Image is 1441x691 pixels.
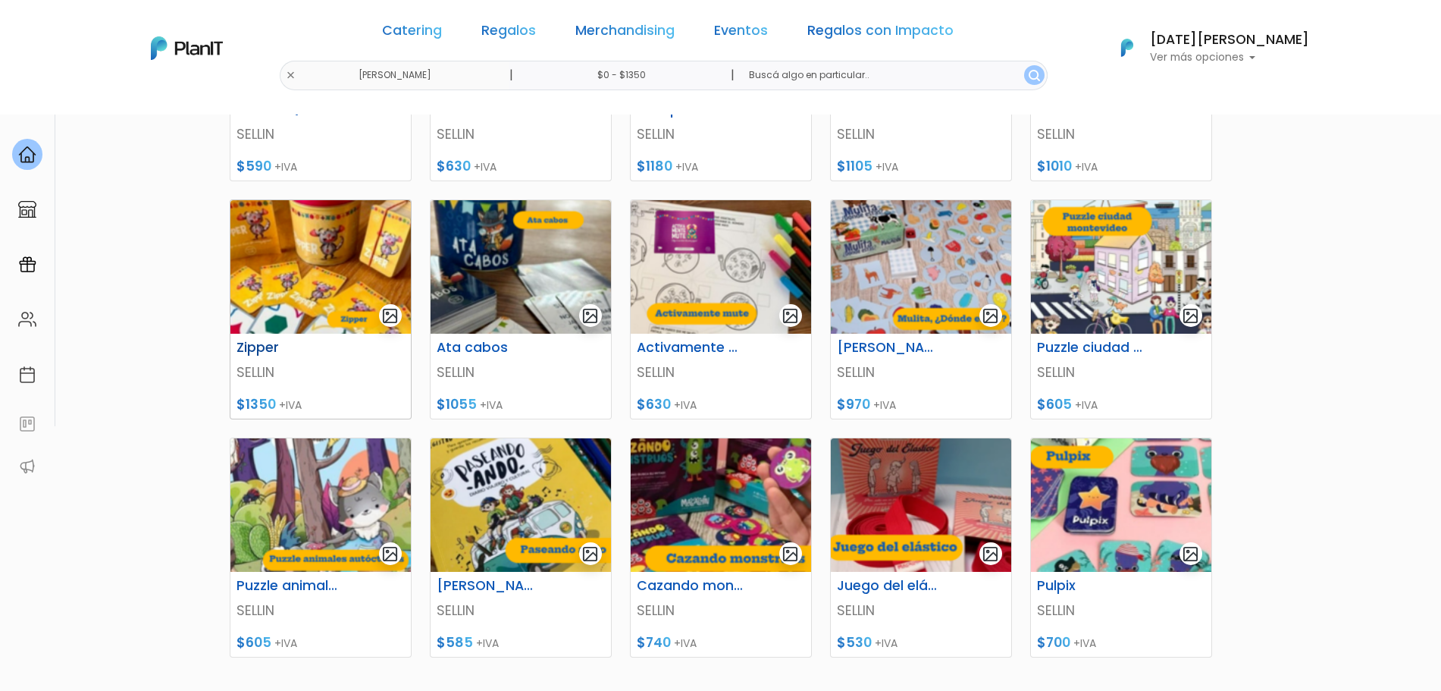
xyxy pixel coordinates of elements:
[1150,52,1309,63] p: Ver más opciones
[630,438,812,658] a: gallery-light Cazando monstruos SELLIN $740 +IVA
[637,157,672,175] span: $1180
[982,545,999,563] img: gallery-light
[1111,31,1144,64] img: PlanIt Logo
[430,438,612,658] a: gallery-light [PERSON_NAME] ando SELLIN $585 +IVA
[674,397,697,413] span: +IVA
[675,159,698,174] span: +IVA
[837,601,1005,620] p: SELLIN
[382,24,442,42] a: Catering
[828,340,952,356] h6: [PERSON_NAME], ¿Dónde estás?
[1031,438,1211,572] img: thumb_Captura_de_pantalla_2025-07-29_122813.png
[428,340,552,356] h6: Ata cabos
[837,124,1005,144] p: SELLIN
[982,307,999,325] img: gallery-light
[437,633,473,652] span: $585
[431,438,611,572] img: thumb_Captura_de_pantalla_2025-07-29_121647.png
[230,200,411,334] img: thumb_Captura_de_pantalla_2025-07-29_105257.png
[279,397,302,413] span: +IVA
[714,24,768,42] a: Eventos
[481,24,536,42] a: Regalos
[381,545,399,563] img: gallery-light
[1037,363,1205,382] p: SELLIN
[230,438,411,572] img: thumb_Captura_de_pantalla_2025-07-29_120435.png
[237,157,271,175] span: $590
[1029,70,1040,81] img: search_button-432b6d5273f82d61273b3651a40e1bd1b912527efae98b1b7a1b2c0702e16a8d.svg
[237,395,276,413] span: $1350
[637,363,805,382] p: SELLIN
[1075,159,1098,174] span: +IVA
[674,636,697,651] span: +IVA
[151,36,223,60] img: PlanIt Logo
[18,457,36,476] img: partners-52edf745621dab592f3b2c58e3bca9d71375a7ef29c3b500c9f145b62cc070d4.svg
[1037,157,1072,175] span: $1010
[227,578,352,594] h6: Puzzle animales autóctonos
[831,438,1011,572] img: thumb_Captura_de_pantalla_2025-07-29_122449.png
[782,307,799,325] img: gallery-light
[1031,200,1211,334] img: thumb_Captura_de_pantalla_2025-07-29_120049.png
[1075,397,1098,413] span: +IVA
[830,199,1012,419] a: gallery-light [PERSON_NAME], ¿Dónde estás? SELLIN $970 +IVA
[18,200,36,218] img: marketplace-4ceaa7011d94191e9ded77b95e3339b90024bf715f7c57f8cf31f2d8c509eaba.svg
[1037,395,1072,413] span: $605
[18,310,36,328] img: people-662611757002400ad9ed0e3c099ab2801c6687ba6c219adb57efc949bc21e19d.svg
[837,633,872,652] span: $530
[286,71,296,80] img: close-6986928ebcb1d6c9903e3b54e860dbc4d054630f23adef3a32610726dff6a82b.svg
[876,159,898,174] span: +IVA
[1037,633,1070,652] span: $700
[437,601,605,620] p: SELLIN
[1101,28,1309,68] button: PlanIt Logo [DATE][PERSON_NAME] Ver más opciones
[237,124,405,144] p: SELLIN
[782,545,799,563] img: gallery-light
[18,146,36,164] img: home-e721727adea9d79c4d83392d1f703f7f8bce08238fde08b1acbfd93340b81755.svg
[437,157,471,175] span: $630
[230,199,412,419] a: gallery-light Zipper SELLIN $1350 +IVA
[581,307,599,325] img: gallery-light
[237,601,405,620] p: SELLIN
[575,24,675,42] a: Merchandising
[631,200,811,334] img: thumb_Captura_de_pantalla_2025-07-29_113719.png
[476,636,499,651] span: +IVA
[237,633,271,652] span: $605
[509,66,513,84] p: |
[1030,438,1212,658] a: gallery-light Pulpix SELLIN $700 +IVA
[628,578,752,594] h6: Cazando monstruos
[637,601,805,620] p: SELLIN
[480,397,503,413] span: +IVA
[1073,636,1096,651] span: +IVA
[437,124,605,144] p: SELLIN
[637,395,671,413] span: $630
[474,159,497,174] span: +IVA
[78,14,218,44] div: ¿Necesitás ayuda?
[807,24,954,42] a: Regalos con Impacto
[875,636,897,651] span: +IVA
[828,578,952,594] h6: Juego del elástico
[18,256,36,274] img: campaigns-02234683943229c281be62815700db0a1741e53638e28bf9629b52c665b00959.svg
[637,633,671,652] span: $740
[837,395,870,413] span: $970
[1150,33,1309,47] h6: [DATE][PERSON_NAME]
[381,307,399,325] img: gallery-light
[428,578,552,594] h6: [PERSON_NAME] ando
[837,157,872,175] span: $1105
[227,340,352,356] h6: Zipper
[831,200,1011,334] img: thumb_Captura_de_pantalla_2025-07-29_114858.png
[431,200,611,334] img: thumb_Captura_de_pantalla_2025-07-29_112211.png
[18,415,36,433] img: feedback-78b5a0c8f98aac82b08bfc38622c3050aee476f2c9584af64705fc4e61158814.svg
[630,199,812,419] a: gallery-light Activamente mute SELLIN $630 +IVA
[274,636,297,651] span: +IVA
[637,124,805,144] p: SELLIN
[731,66,735,84] p: |
[837,363,1005,382] p: SELLIN
[631,438,811,572] img: thumb_Captura_de_pantalla_2025-07-29_122003.png
[437,395,477,413] span: $1055
[873,397,896,413] span: +IVA
[274,159,297,174] span: +IVA
[1030,199,1212,419] a: gallery-light Puzzle ciudad [GEOGRAPHIC_DATA] SELLIN $605 +IVA
[628,340,752,356] h6: Activamente mute
[1028,340,1152,356] h6: Puzzle ciudad [GEOGRAPHIC_DATA]
[1028,578,1152,594] h6: Pulpix
[237,363,405,382] p: SELLIN
[1182,307,1199,325] img: gallery-light
[1182,545,1199,563] img: gallery-light
[430,199,612,419] a: gallery-light Ata cabos SELLIN $1055 +IVA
